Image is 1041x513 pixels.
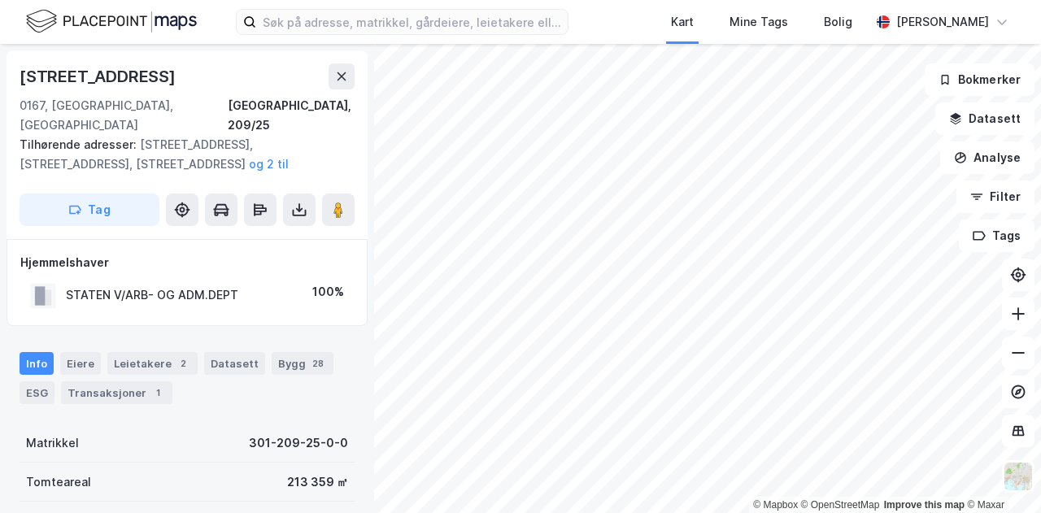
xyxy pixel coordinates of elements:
[801,499,880,511] a: OpenStreetMap
[884,499,965,511] a: Improve this map
[935,102,1034,135] button: Datasett
[150,385,166,401] div: 1
[249,433,348,453] div: 301-209-25-0-0
[228,96,355,135] div: [GEOGRAPHIC_DATA], 209/25
[26,472,91,492] div: Tomteareal
[959,220,1034,252] button: Tags
[26,7,197,36] img: logo.f888ab2527a4732fd821a326f86c7f29.svg
[960,435,1041,513] iframe: Chat Widget
[309,355,327,372] div: 28
[66,285,238,305] div: STATEN V/ARB- OG ADM.DEPT
[20,96,228,135] div: 0167, [GEOGRAPHIC_DATA], [GEOGRAPHIC_DATA]
[107,352,198,375] div: Leietakere
[26,433,79,453] div: Matrikkel
[753,499,798,511] a: Mapbox
[956,180,1034,213] button: Filter
[20,381,54,404] div: ESG
[312,282,344,302] div: 100%
[671,12,694,32] div: Kart
[730,12,788,32] div: Mine Tags
[61,381,172,404] div: Transaksjoner
[20,135,342,174] div: [STREET_ADDRESS], [STREET_ADDRESS], [STREET_ADDRESS]
[925,63,1034,96] button: Bokmerker
[20,253,354,272] div: Hjemmelshaver
[20,352,54,375] div: Info
[20,137,140,151] span: Tilhørende adresser:
[940,141,1034,174] button: Analyse
[272,352,333,375] div: Bygg
[896,12,989,32] div: [PERSON_NAME]
[287,472,348,492] div: 213 359 ㎡
[20,193,159,226] button: Tag
[256,10,568,34] input: Søk på adresse, matrikkel, gårdeiere, leietakere eller personer
[824,12,852,32] div: Bolig
[204,352,265,375] div: Datasett
[20,63,179,89] div: [STREET_ADDRESS]
[175,355,191,372] div: 2
[60,352,101,375] div: Eiere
